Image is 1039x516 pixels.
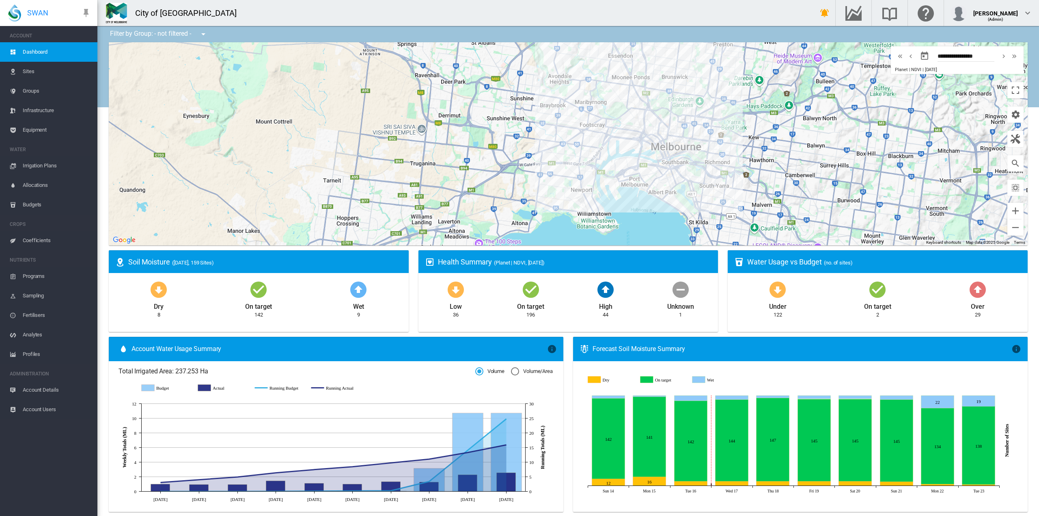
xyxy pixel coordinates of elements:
[931,489,944,493] tspan: Mon 22
[774,311,782,319] div: 122
[10,143,91,156] span: WATER
[526,311,535,319] div: 196
[824,260,853,266] span: (no. of sites)
[427,457,431,460] circle: Running Actual 2 Sept 11.05
[757,395,789,398] g: Wet Sep 18, 2025 4
[23,380,91,400] span: Account Details
[134,431,137,436] tspan: 8
[675,395,707,401] g: Wet Sep 16, 2025 9
[868,280,887,299] md-icon: icon-checkbox-marked-circle
[679,311,682,319] div: 1
[916,8,936,18] md-icon: Click here for help
[149,280,168,299] md-icon: icon-arrow-down-bold-circle
[529,475,532,479] tspan: 5
[1010,51,1019,61] md-icon: icon-chevron-double-right
[134,445,137,450] tspan: 6
[132,416,136,421] tspan: 10
[529,431,534,436] tspan: 20
[685,489,696,493] tspan: Tue 16
[197,478,200,481] circle: Running Actual 22 Jul 3.99
[529,445,534,450] tspan: 15
[236,475,239,478] circle: Running Actual 29 Jul 4.94
[592,398,625,479] g: On target Sep 14, 2025 142
[593,345,1011,353] div: Forecast Soil Moisture Summary
[895,67,921,72] span: Planet | NDVI
[517,299,544,311] div: On target
[529,401,534,406] tspan: 30
[798,395,831,399] g: Wet Sep 19, 2025 6
[716,481,748,486] g: Dry Sep 17, 2025 8
[1007,82,1024,98] button: Toggle fullscreen view
[23,120,91,140] span: Equipment
[906,51,915,61] md-icon: icon-chevron-left
[1009,51,1020,61] button: icon-chevron-double-right
[106,3,127,23] img: Z
[461,497,475,502] tspan: [DATE]
[353,299,364,311] div: Wet
[491,413,522,492] g: Budget 16 Sept 10.7
[254,311,263,319] div: 142
[547,344,557,354] md-icon: icon-information
[10,218,91,231] span: CROPS
[119,344,128,354] md-icon: icon-water
[23,325,91,345] span: Analytes
[153,497,168,502] tspan: [DATE]
[274,490,277,493] circle: Running Budget 5 Aug 0.05
[998,51,1009,61] button: icon-chevron-right
[850,489,860,493] tspan: Sat 20
[880,8,899,18] md-icon: Search the knowledge base
[134,475,136,479] tspan: 2
[896,51,905,61] md-icon: icon-chevron-double-left
[1007,180,1024,196] button: icon-select-all
[905,51,916,61] button: icon-chevron-left
[111,235,138,245] img: Google
[466,449,469,452] circle: Running Budget 9 Sept 14.09
[446,280,466,299] md-icon: icon-arrow-down-bold-circle
[716,395,748,399] g: Wet Sep 17, 2025 7
[798,399,831,481] g: On target Sep 19, 2025 145
[880,481,913,486] g: Dry Sep 21, 2025 7
[23,62,91,81] span: Sites
[1011,183,1020,193] md-icon: icon-select-all
[529,489,532,494] tspan: 0
[351,489,354,492] circle: Running Budget 19 Aug 0.18
[450,299,462,311] div: Low
[1007,155,1024,171] button: icon-magnify
[119,367,475,376] span: Total Irrigated Area: 237.253 Ha
[313,489,316,492] circle: Running Budget 12 Aug 0.11
[494,260,545,266] span: (Planet | NDVI, [DATE])
[23,156,91,176] span: Irrigation Plans
[876,311,879,319] div: 2
[962,484,995,486] g: Dry Sep 23, 2025 2
[767,489,779,493] tspan: Thu 18
[269,497,283,502] tspan: [DATE]
[131,345,547,353] span: Account Water Usage Summary
[966,240,1009,245] span: Map data ©2025 Google
[1011,158,1020,168] md-icon: icon-magnify
[198,384,246,392] g: Actual
[134,460,137,465] tspan: 4
[895,51,905,61] button: icon-chevron-double-left
[798,481,831,486] g: Dry Sep 19, 2025 8
[197,490,200,493] circle: Running Budget 22 Jul 0
[389,461,392,464] circle: Running Actual 26 Aug 9.76
[236,490,239,493] circle: Running Budget 29 Jul 0
[115,257,125,267] md-icon: icon-map-marker-radius
[453,413,483,492] g: Budget 9 Sept 10.7
[962,395,995,406] g: Wet Sep 23, 2025 19
[384,497,398,502] tspan: [DATE]
[23,400,91,419] span: Account Users
[453,311,459,319] div: 36
[504,417,508,421] circle: Running Budget 16 Sept 24.79
[916,48,933,64] button: md-calendar
[245,299,272,311] div: On target
[1023,8,1033,18] md-icon: icon-chevron-down
[671,280,690,299] md-icon: icon-minus-circle
[641,376,688,384] g: On target
[23,306,91,325] span: Fertilisers
[592,395,625,398] g: Wet Sep 14, 2025 5
[466,451,469,454] circle: Running Actual 9 Sept 13.31
[973,489,984,493] tspan: Tue 23
[999,51,1008,61] md-icon: icon-chevron-right
[425,257,435,267] md-icon: icon-heart-box-outline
